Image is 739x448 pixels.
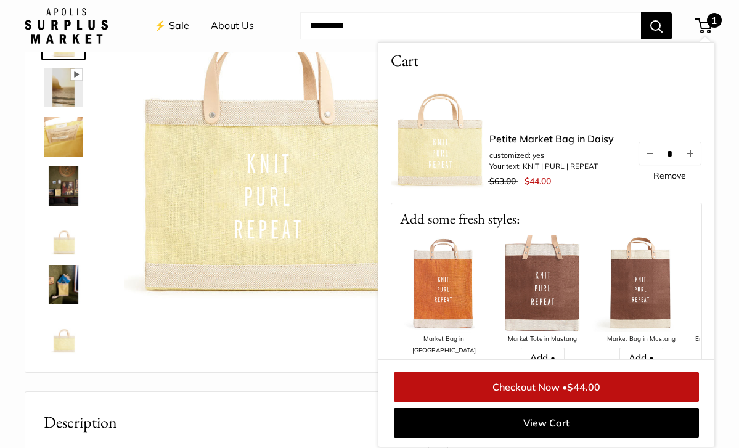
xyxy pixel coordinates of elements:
img: Petite Market Bag in Daisy [44,117,83,157]
img: Petite Market Bag in Daisy [44,265,83,304]
a: Add • [619,348,663,369]
a: Petite Market Bag in Daisy [41,312,86,356]
img: Petite Market Bag in Daisy [44,314,83,354]
div: Market Bag in Mustang [592,333,690,345]
p: Add some fresh styles: [391,203,701,235]
a: Petite Market Bag in Daisy [41,263,86,307]
a: Add • [521,348,565,369]
a: About Us [211,17,254,35]
input: Search... [300,12,641,39]
a: 1 [696,18,712,33]
span: Cart [391,49,418,73]
span: $44.00 [525,176,551,187]
a: Remove [653,171,686,180]
button: Increase quantity by 1 [680,142,701,165]
img: Petite Market Bag in Daisy [44,68,83,107]
input: Quantity [660,149,680,159]
a: ⚡️ Sale [154,17,189,35]
span: $44.00 [567,381,600,393]
button: Decrease quantity by 1 [639,142,660,165]
a: Petite Market Bag in Daisy [41,213,86,258]
a: Checkout Now •$44.00 [394,372,699,402]
a: View Cart [394,408,699,438]
img: Petite Market Bag in Daisy [44,166,83,206]
li: Your text: KNIT | PURL | REPEAT [489,161,614,172]
button: Search [641,12,672,39]
a: Add • [422,359,466,380]
span: $63.00 [489,176,516,187]
a: Petite Market Bag in Daisy [41,115,86,159]
div: Market Tote in Mustang [493,333,592,345]
div: Market Bag in [GEOGRAPHIC_DATA] [394,333,493,356]
a: Petite Market Bag in Daisy [41,164,86,208]
img: Petite Market Bag in Daisy [44,216,83,255]
li: customized: yes [489,150,614,161]
a: Petite Market Bag in Daisy [489,131,614,146]
h2: Description [44,410,410,434]
span: 1 [707,13,722,28]
img: customizer-prod [124,18,410,304]
img: Apolis: Surplus Market [25,8,108,44]
a: Petite Market Bag in Daisy [41,65,86,110]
